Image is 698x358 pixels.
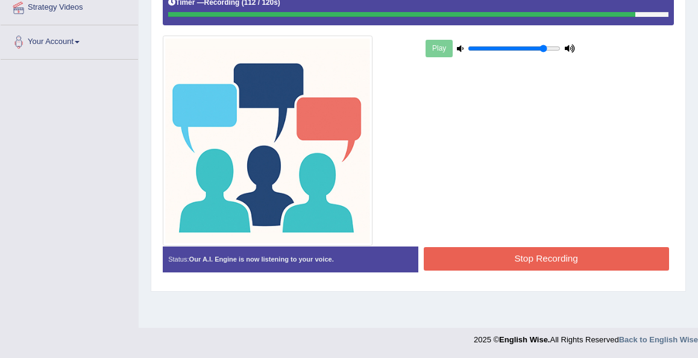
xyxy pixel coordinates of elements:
a: Your Account [1,25,138,55]
strong: Our A.I. Engine is now listening to your voice. [189,256,334,263]
button: Stop Recording [424,247,669,271]
strong: English Wise. [499,335,550,344]
div: Status: [163,247,418,273]
a: Back to English Wise [619,335,698,344]
div: 2025 © All Rights Reserved [474,328,698,345]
